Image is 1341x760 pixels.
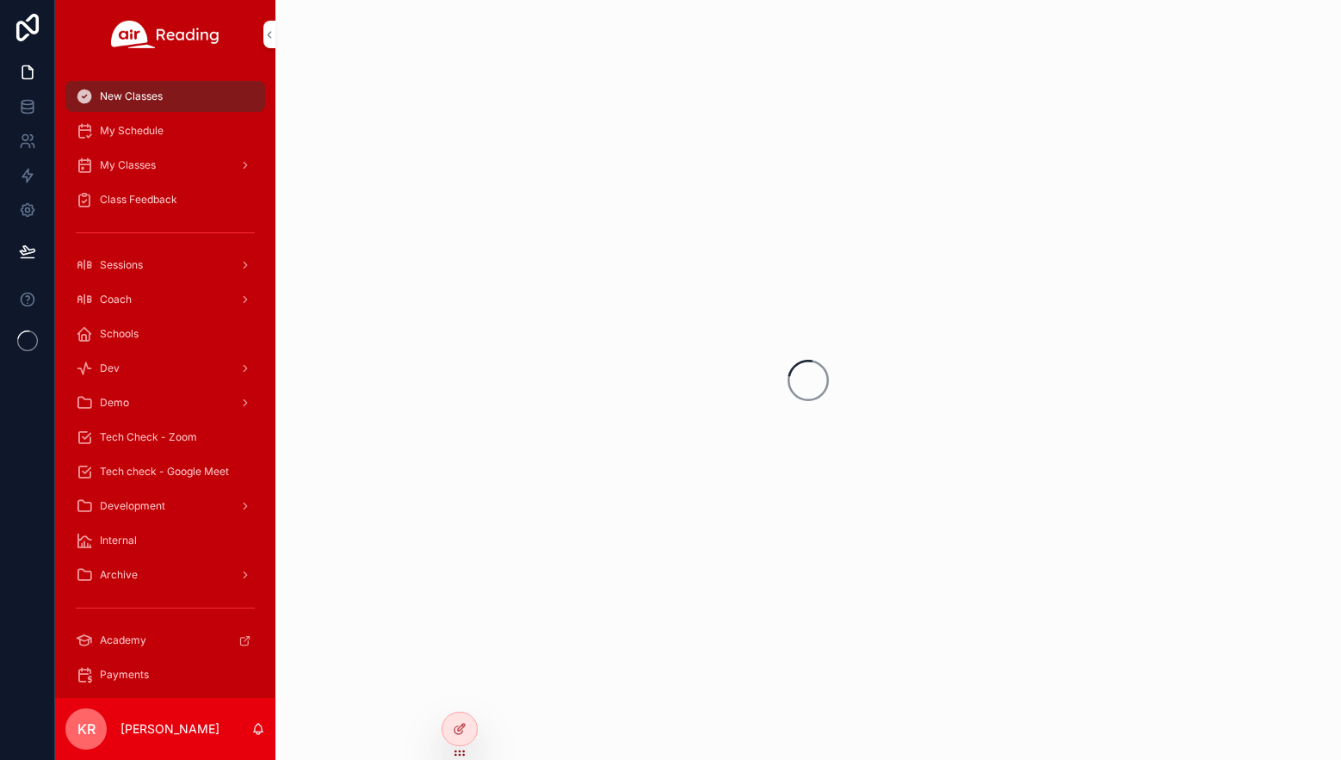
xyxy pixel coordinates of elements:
span: My Classes [100,158,156,172]
span: Internal [100,534,137,547]
a: My Classes [65,150,265,181]
span: Dev [100,361,120,375]
span: Class Feedback [100,193,177,207]
span: Development [100,499,165,513]
a: Schools [65,318,265,349]
a: Academy [65,625,265,656]
a: Tech Check - Zoom [65,422,265,453]
span: Schools [100,327,139,341]
span: Sessions [100,258,143,272]
span: Payments [100,668,149,682]
a: Archive [65,559,265,590]
a: New Classes [65,81,265,112]
img: App logo [111,21,219,48]
a: Sessions [65,250,265,281]
span: My Schedule [100,124,164,138]
a: Tech check - Google Meet [65,456,265,487]
span: Archive [100,568,138,582]
span: Demo [100,396,129,410]
div: scrollable content [55,69,275,698]
span: Tech check - Google Meet [100,465,229,479]
span: Tech Check - Zoom [100,430,197,444]
span: Coach [100,293,132,306]
span: Academy [100,633,146,647]
span: New Classes [100,90,163,103]
p: [PERSON_NAME] [121,720,219,738]
a: Demo [65,387,265,418]
a: Internal [65,525,265,556]
a: Class Feedback [65,184,265,215]
a: Development [65,491,265,522]
a: Coach [65,284,265,315]
span: KR [77,719,96,739]
a: My Schedule [65,115,265,146]
a: Payments [65,659,265,690]
a: Dev [65,353,265,384]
